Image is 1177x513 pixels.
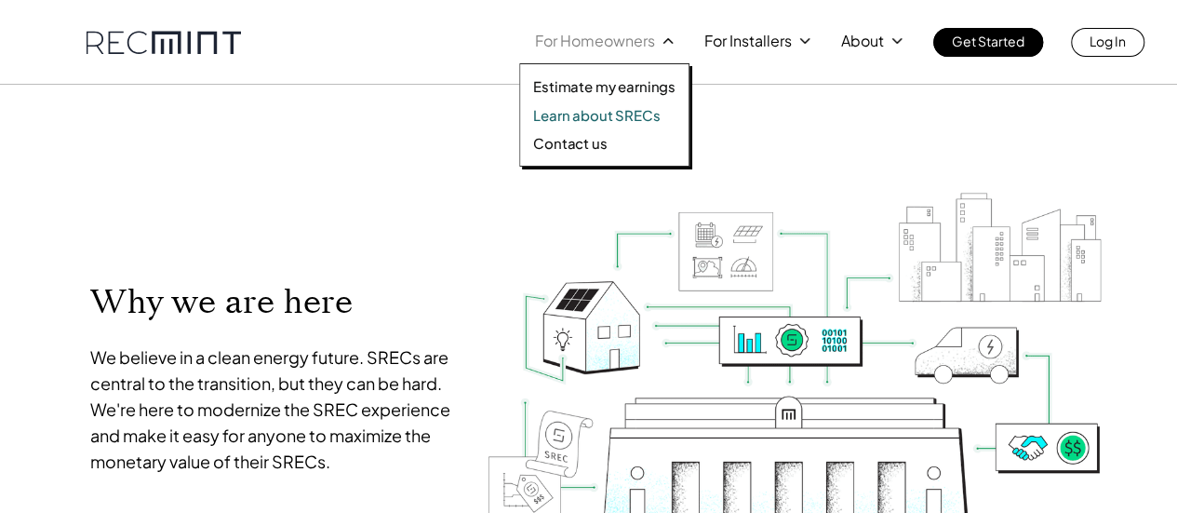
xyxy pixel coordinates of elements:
p: We believe in a clean energy future. SRECs are central to the transition, but they can be hard. W... [90,344,456,475]
p: Log In [1090,28,1126,54]
a: Get Started [933,28,1043,57]
p: Learn about SRECs [533,106,660,125]
p: For Installers [704,28,792,54]
a: Log In [1071,28,1144,57]
a: Estimate my earnings [533,77,675,96]
a: Learn about SRECs [533,106,675,125]
a: Contact us [533,134,675,153]
p: For Homeowners [535,28,655,54]
p: Why we are here [90,281,456,323]
p: Get Started [952,28,1024,54]
p: Contact us [533,134,608,153]
p: About [841,28,884,54]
